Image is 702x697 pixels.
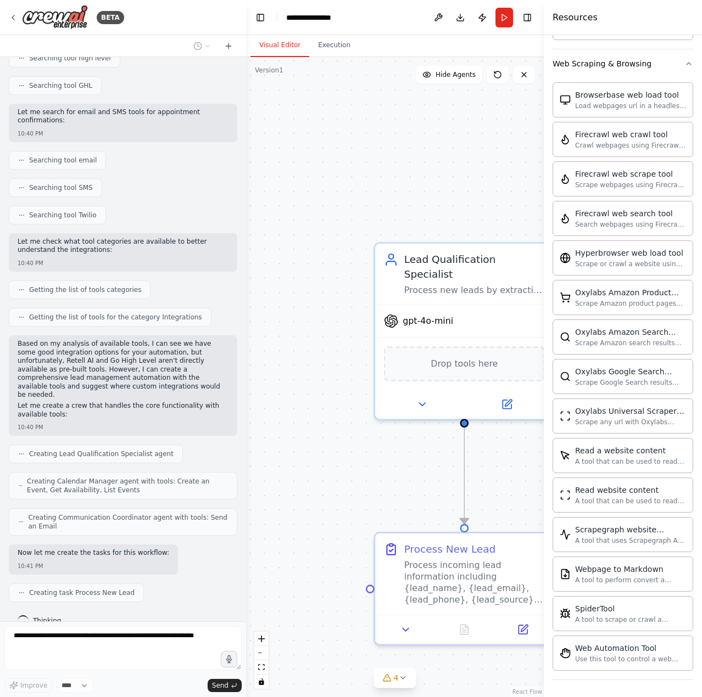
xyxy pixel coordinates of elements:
[18,402,229,419] p: Let me create a crew that handles the core functionality with available tools:
[404,284,545,296] div: Process new leads by extracting their information, qualifying them based on provided criteria, an...
[18,423,229,431] div: 10:40 PM
[18,549,169,558] p: Now let me create the tasks for this workflow:
[575,603,686,614] div: SpiderTool
[560,411,571,421] img: OxylabsUniversalScraperTool
[520,10,535,25] button: Hide right sidebar
[189,40,215,53] button: Switch to previous chat
[575,129,686,140] div: Firecrawl web crawl tool
[4,678,52,693] button: Improve
[254,632,269,646] button: zoom in
[575,378,686,387] div: Scrape Google Search results with Oxylabs Google Search Scraper
[220,40,237,53] button: Start a new chat
[29,449,174,458] span: Creating Lead Qualification Specialist agent
[560,292,571,303] img: OxylabsAmazonProductScraperTool
[404,252,545,282] div: Lead Qualification Specialist
[575,564,686,575] div: Webpage to Markdown
[374,668,416,688] button: 4
[29,183,93,192] span: Searching tool SMS
[394,672,399,683] span: 4
[286,12,341,23] nav: breadcrumb
[18,130,229,138] div: 10:40 PM
[466,396,548,413] button: Open in side panel
[575,260,686,268] div: Scrape or crawl a website using Hyperbrowser and return the contents in properly formatted markdo...
[374,242,555,420] div: Lead Qualification SpecialistProcess new leads by extracting their information, qualifying them b...
[18,562,169,570] div: 10:41 PM
[575,181,686,189] div: Scrape webpages using Firecrawl and return the contents
[403,316,453,327] span: gpt-4o-mini
[309,34,359,57] button: Execution
[575,457,686,466] div: A tool that can be used to read a website content.
[212,681,229,690] span: Send
[221,651,237,667] button: Click to speak your automation idea
[575,643,686,654] div: Web Automation Tool
[575,220,686,229] div: Search webpages using Firecrawl and return the results
[575,141,686,150] div: Crawl webpages using Firecrawl and return the contents
[560,134,571,145] img: FirecrawlCrawlWebsiteTool
[560,213,571,224] img: FirecrawlSearchTool
[553,49,693,78] button: Web Scraping & Browsing
[560,252,571,263] img: HyperbrowserLoadTool
[575,327,686,338] div: Oxylabs Amazon Search Scraper tool
[28,513,228,531] span: Creating Communication Coordinator agent with tools: Send an Email
[416,66,482,83] button: Hide Agents
[250,34,309,57] button: Visual Editor
[575,168,686,179] div: Firecrawl web scrape tool
[512,689,542,695] a: React Flow attribution
[20,681,47,690] span: Improve
[575,445,686,456] div: Read a website content
[575,655,686,664] div: Use this tool to control a web browser and interact with websites using natural language. Capabil...
[575,102,686,110] div: Load webpages url in a headless browser using Browserbase and return the contents
[575,406,686,417] div: Oxylabs Universal Scraper tool
[575,576,686,584] div: A tool to perform convert a webpage to markdown to make it easier for LLMs to understand
[433,621,495,638] button: No output available
[575,536,686,545] div: A tool that uses Scrapegraph AI to intelligently scrape website content.
[29,54,111,63] span: Searching tool high level
[560,371,571,382] img: OxylabsGoogleSearchScraperTool
[560,450,571,461] img: ScrapeElementFromWebsiteTool
[33,616,68,625] span: Thinking...
[560,608,571,619] img: SpiderTool
[29,81,92,90] span: Searching tool GHL
[253,10,268,25] button: Hide left sidebar
[431,357,498,371] span: Drop tools here
[29,211,97,220] span: Searching tool Twilio
[18,259,229,267] div: 10:40 PM
[498,621,548,638] button: Open in side panel
[29,588,135,597] span: Creating task Process New Lead
[404,559,545,605] div: Process incoming lead information including {lead_name}, {lead_email}, {lead_phone}, {lead_source...
[553,11,598,24] h4: Resources
[254,646,269,660] button: zoom out
[575,497,686,505] div: A tool that can be used to read a website content.
[18,340,229,400] p: Based on my analysis of available tools, I can see we have some good integration options for your...
[560,173,571,184] img: FirecrawlScrapeWebsiteTool
[18,108,229,125] p: Let me search for email and SMS tools for appointment confirmations:
[575,287,686,298] div: Oxylabs Amazon Product Scraper tool
[254,660,269,674] button: fit view
[575,366,686,377] div: Oxylabs Google Search Scraper tool
[436,70,476,79] span: Hide Agents
[29,313,202,322] span: Getting the list of tools for the category Integrations
[560,331,571,342] img: OxylabsAmazonSearchScraperTool
[560,490,571,501] img: ScrapeWebsiteTool
[208,679,242,692] button: Send
[575,485,686,496] div: Read website content
[553,78,693,679] div: Web Scraping & Browsing
[404,542,496,557] div: Process New Lead
[553,58,651,69] div: Web Scraping & Browsing
[575,615,686,624] div: A tool to scrape or crawl a website and return LLM-ready content.
[575,339,686,347] div: Scrape Amazon search results with Oxylabs Amazon Search Scraper
[97,11,124,24] div: BETA
[560,94,571,105] img: BrowserbaseLoadTool
[22,5,88,30] img: Logo
[457,413,471,524] g: Edge from e89ad5a0-b26b-489e-8cc9-82598be0a2b1 to bc19c2e1-98b2-4d4d-bc3c-9ce3d0efb411
[29,156,97,165] span: Searching tool email
[255,66,283,75] div: Version 1
[575,524,686,535] div: Scrapegraph website scraper
[575,248,686,258] div: Hyperbrowser web load tool
[575,89,686,100] div: Browserbase web load tool
[29,285,141,294] span: Getting the list of tools categories
[254,674,269,689] button: toggle interactivity
[27,477,228,494] span: Creating Calendar Manager agent with tools: Create an Event, Get Availability, List Events
[18,238,229,255] p: Let me check what tool categories are available to better understand the integrations:
[374,532,555,645] div: Process New LeadProcess incoming lead information including {lead_name}, {lead_email}, {lead_phon...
